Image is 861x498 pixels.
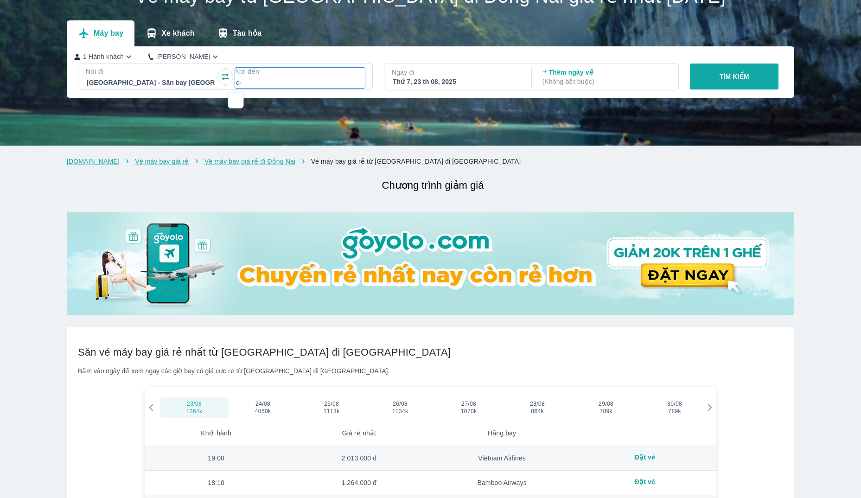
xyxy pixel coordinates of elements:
[530,400,545,408] span: 28/08
[71,177,794,194] h2: Chương trình giảm giá
[599,400,613,408] span: 29/08
[67,158,120,165] a: [DOMAIN_NAME]
[135,158,189,165] a: Vé máy bay giá rẻ
[720,72,749,81] p: TÌM KIẾM
[187,400,202,408] span: 23/08
[667,400,682,408] span: 30/08
[145,446,287,471] td: 19:00
[581,478,709,485] div: Đặt vé
[233,29,262,38] p: Tàu hỏa
[86,67,216,76] p: Nơi đi
[67,212,794,315] img: banner-home
[161,29,194,38] p: Xe khách
[542,77,670,86] p: ( Không bắt buộc )
[287,421,430,446] th: Giá rẻ nhất
[67,20,273,46] div: transportation tabs
[392,68,522,77] p: Ngày đi
[393,77,521,86] div: Thứ 7, 23 th 08, 2025
[235,67,365,76] p: Nơi đến
[238,408,287,415] span: 4050k
[78,366,783,376] div: Bấm vào ngày để xem ngay các giờ bay có giá cực rẻ từ [GEOGRAPHIC_DATA] đi [GEOGRAPHIC_DATA].
[169,408,219,415] span: 1264k
[438,453,566,463] div: Vietnam Airlines
[581,453,709,461] div: Đặt vé
[287,471,430,495] td: 1.264.000 đ
[145,421,287,446] th: Khởi hành
[74,52,134,62] button: 1 Hành khách
[204,158,295,165] a: Vé máy bay giá rẻ đi Đồng Nai
[83,52,124,61] p: 1 Hành khách
[581,408,631,415] span: 789k
[255,400,270,408] span: 24/08
[306,408,356,415] span: 1113k
[156,52,210,61] p: [PERSON_NAME]
[94,29,123,38] p: Máy bay
[148,52,220,62] button: [PERSON_NAME]
[67,157,794,166] nav: breadcrumb
[512,408,562,415] span: 864k
[461,400,476,408] span: 27/08
[444,408,493,415] span: 1070k
[438,478,566,487] div: Bamboo Airways
[311,158,521,165] a: Vé máy bay giá rẻ từ [GEOGRAPHIC_DATA] đi [GEOGRAPHIC_DATA]
[650,408,699,415] span: 789k
[431,421,574,446] th: Hãng bay
[78,346,783,359] h2: Săn vé máy bay giá rẻ nhất từ [GEOGRAPHIC_DATA] đi [GEOGRAPHIC_DATA]
[393,400,408,408] span: 26/08
[287,446,430,471] td: 2.013.000 đ
[324,400,339,408] span: 25/08
[690,64,778,89] button: TÌM KIẾM
[145,471,287,495] td: 18:10
[542,68,670,86] p: Thêm ngày về
[375,408,425,415] span: 1134k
